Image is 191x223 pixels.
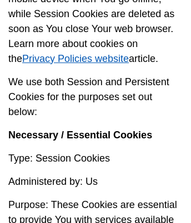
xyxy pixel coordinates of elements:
span: Administered by: Us [8,176,98,187]
span: Necessary / Essential Cookies [8,129,152,141]
span: We use both Session and Persistent Cookies for the purposes set out below: [8,76,169,117]
a: Privacy Policies website [22,53,129,64]
span: Type: Session Cookies [8,153,110,164]
span: article. [129,53,158,64]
